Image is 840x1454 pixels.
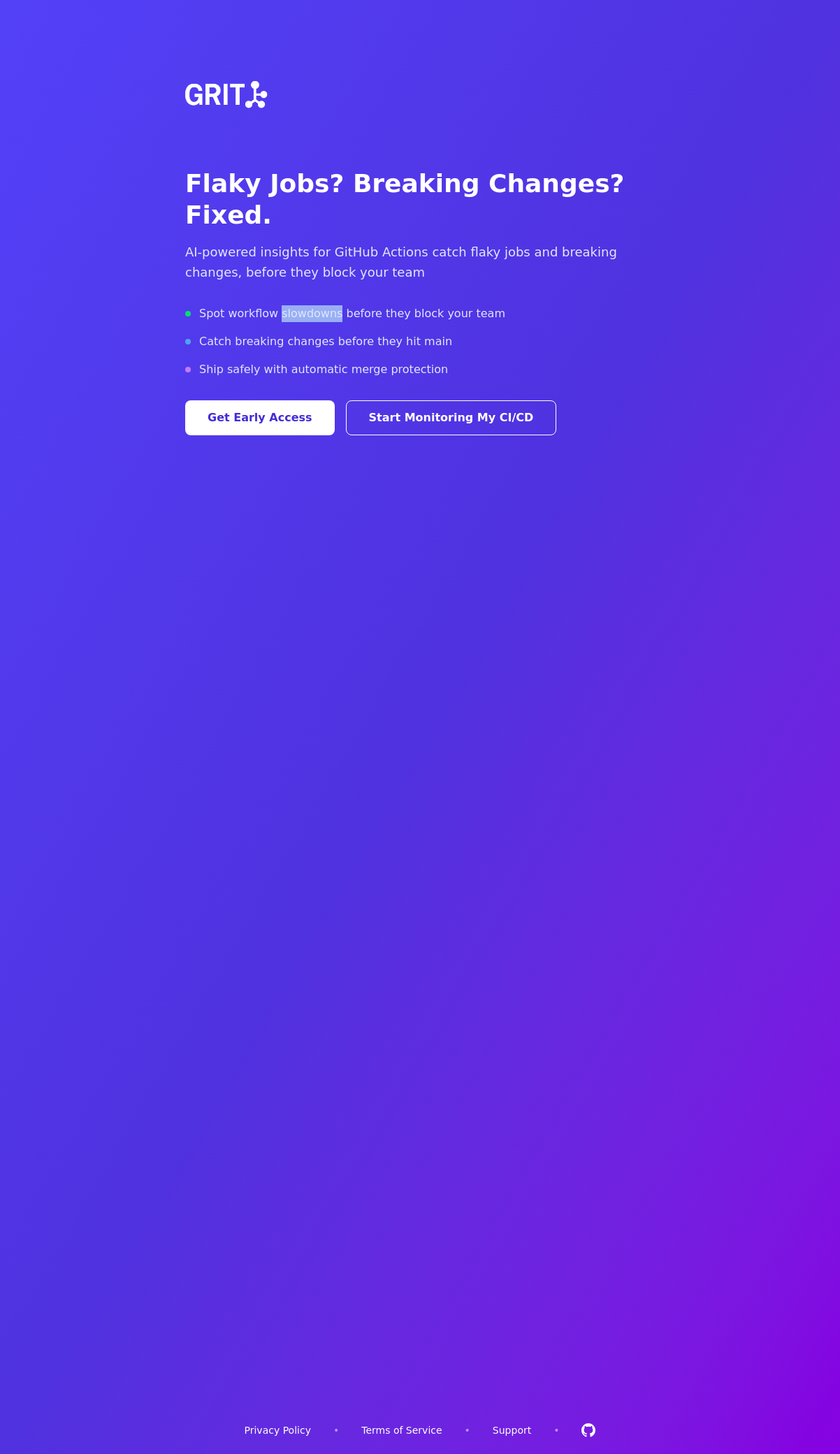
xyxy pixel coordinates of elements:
[346,400,557,435] a: Start Monitoring My CI/CD
[465,1423,470,1437] span: •
[361,1423,442,1437] a: Terms of Service
[185,400,335,435] button: Get Early Access
[245,1423,311,1437] a: Privacy Policy
[199,305,505,322] span: Spot workflow slowdowns before they block your team
[199,333,452,350] span: Catch breaking changes before they hit main
[581,1423,595,1437] a: Github
[333,1423,339,1437] span: •
[185,168,655,231] h1: Flaky Jobs? Breaking Changes? Fixed.
[199,361,448,378] span: Ship safely with automatic merge protection
[493,1423,531,1437] a: Support
[174,45,275,145] img: grit
[185,242,655,283] p: AI-powered insights for GitHub Actions catch flaky jobs and breaking changes, before they block y...
[553,1423,559,1437] span: •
